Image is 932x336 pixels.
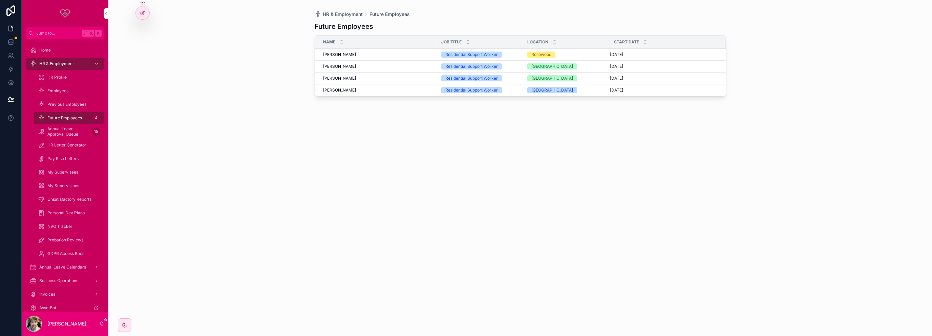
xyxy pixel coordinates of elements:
a: My Supervisions [34,180,104,192]
p: [DATE] [610,76,623,81]
img: App logo [60,8,70,19]
a: Future Employees4 [34,112,104,124]
span: Jump to... [36,31,79,36]
span: K [96,31,101,36]
span: Personal Dev Plans [47,210,85,216]
span: Future Employees [47,115,82,121]
p: [DATE] [610,87,623,93]
span: My Supervisees [47,170,78,175]
span: [PERSON_NAME] [323,64,356,69]
span: Employees [47,88,68,94]
span: AssetBot [39,305,56,311]
span: Annual Leave Calendars [39,264,86,270]
a: HR & Employment [26,58,104,70]
div: 15 [92,127,100,136]
span: Annual Leave Approval Queue [47,126,89,137]
span: Probation Reviews [47,237,83,243]
a: [DATE] [610,64,718,69]
span: Home [39,47,51,53]
span: Ctrl [82,30,94,37]
a: Previous Employees [34,98,104,111]
a: [DATE] [610,76,718,81]
a: Residential Support Worker [441,87,519,93]
a: GDPR Access Reqs [34,248,104,260]
a: [DATE] [610,52,718,57]
span: Previous Employees [47,102,86,107]
a: NVQ Tracker [34,220,104,233]
a: Home [26,44,104,56]
a: Unsatisfactory Reports [34,193,104,205]
a: Employees [34,85,104,97]
a: Invoices [26,288,104,300]
span: Job Title [441,39,462,45]
div: [GEOGRAPHIC_DATA] [531,75,573,81]
a: Annual Leave Approval Queue15 [34,125,104,138]
span: Unsatisfactory Reports [47,197,91,202]
a: HR Profile [34,71,104,83]
span: Invoices [39,292,55,297]
span: Pay Rise Letters [47,156,79,161]
span: [PERSON_NAME] [323,76,356,81]
a: HR & Employment [315,11,363,18]
a: Personal Dev Plans [34,207,104,219]
a: [PERSON_NAME] [323,64,433,69]
a: Residential Support Worker [441,63,519,70]
a: [PERSON_NAME] [323,76,433,81]
a: [PERSON_NAME] [323,87,433,93]
a: Residential Support Worker [441,52,519,58]
a: Business Operations [26,275,104,287]
p: [DATE] [610,52,623,57]
span: GDPR Access Reqs [47,251,84,256]
div: [GEOGRAPHIC_DATA] [531,63,573,70]
a: Pay Rise Letters [34,153,104,165]
span: [PERSON_NAME] [323,52,356,57]
p: [DATE] [610,64,623,69]
a: HR Letter Generator [34,139,104,151]
a: Residential Support Worker [441,75,519,81]
span: HR & Employment [39,61,74,66]
button: Jump to...CtrlK [26,27,104,39]
div: Residential Support Worker [445,75,498,81]
span: NVQ Tracker [47,224,72,229]
span: Start Date [614,39,639,45]
span: Business Operations [39,278,78,283]
a: My Supervisees [34,166,104,178]
a: [GEOGRAPHIC_DATA] [527,75,606,81]
div: Residential Support Worker [445,52,498,58]
div: [GEOGRAPHIC_DATA] [531,87,573,93]
span: HR & Employment [323,11,363,18]
div: Rosewood [531,52,551,58]
span: HR Profile [47,75,67,80]
p: [PERSON_NAME] [47,320,86,327]
div: 4 [92,114,100,122]
a: [PERSON_NAME] [323,52,433,57]
div: Residential Support Worker [445,87,498,93]
h1: Future Employees [315,22,373,31]
span: Name [323,39,335,45]
span: HR Letter Generator [47,142,86,148]
div: scrollable content [22,39,108,312]
a: Probation Reviews [34,234,104,246]
span: [PERSON_NAME] [323,87,356,93]
a: [GEOGRAPHIC_DATA] [527,63,606,70]
a: [GEOGRAPHIC_DATA] [527,87,606,93]
span: My Supervisions [47,183,79,189]
a: Annual Leave Calendars [26,261,104,273]
a: Future Employees [369,11,410,18]
div: Residential Support Worker [445,63,498,70]
span: Location [527,39,548,45]
a: Rosewood [527,52,606,58]
a: AssetBot [26,302,104,314]
a: [DATE] [610,87,718,93]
